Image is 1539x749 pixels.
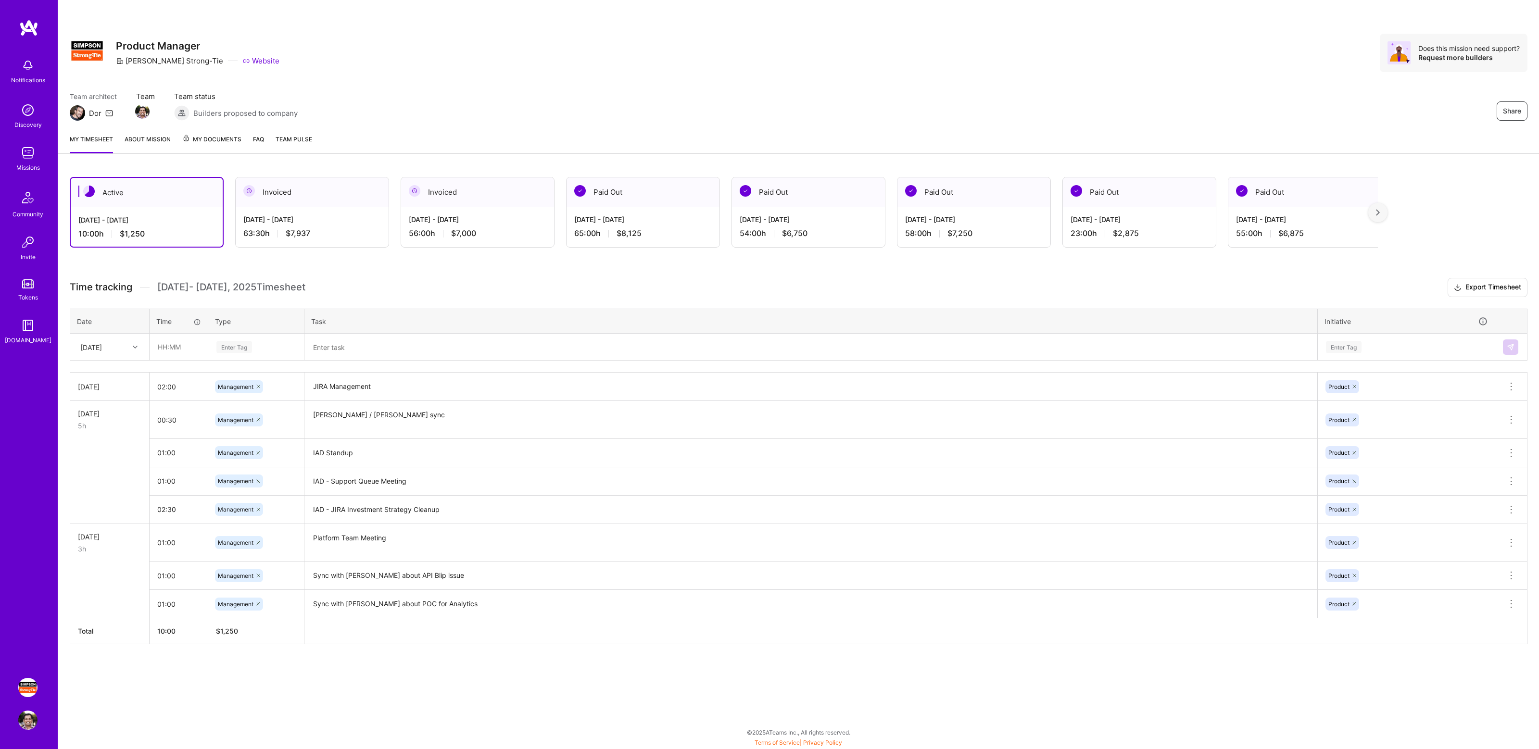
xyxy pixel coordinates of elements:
textarea: [PERSON_NAME] / [PERSON_NAME] sync [305,402,1316,438]
div: Enter Tag [1326,339,1362,354]
span: [DATE] - [DATE] , 2025 Timesheet [157,281,305,293]
div: Paid Out [1228,177,1381,207]
button: Export Timesheet [1448,278,1527,297]
span: Management [218,572,253,579]
img: Submit [1507,343,1514,351]
span: Product [1328,477,1350,485]
span: $8,125 [617,228,642,238]
textarea: IAD - JIRA Investment Strategy Cleanup [305,497,1316,523]
a: Simpson Strong-Tie: Product Manager [16,678,40,697]
div: 65:00 h [574,228,712,238]
div: Paid Out [897,177,1050,207]
img: Builders proposed to company [174,105,189,121]
img: Team Architect [70,105,85,121]
div: Tokens [18,292,38,302]
textarea: IAD Standup [305,440,1316,466]
a: Website [242,56,279,66]
input: HH:MM [150,468,208,494]
span: $1,250 [120,229,145,239]
span: Management [218,383,253,390]
img: Invoiced [409,185,420,197]
img: bell [18,56,38,75]
th: Total [70,618,150,644]
div: Active [71,178,223,207]
div: Invoiced [236,177,389,207]
div: 10:00 h [78,229,215,239]
div: © 2025 ATeams Inc., All rights reserved. [58,720,1539,744]
span: $7,000 [451,228,476,238]
h3: Product Manager [116,40,279,52]
div: [DATE] - [DATE] [409,214,546,225]
textarea: Platform Team Meeting [305,525,1316,561]
a: Team Member Avatar [136,103,149,120]
div: Paid Out [567,177,719,207]
img: Paid Out [1236,185,1248,197]
div: 56:00 h [409,228,546,238]
img: Community [16,186,39,209]
span: Team [136,91,155,101]
div: [PERSON_NAME] Strong-Tie [116,56,223,66]
div: [DATE] - [DATE] [243,214,381,225]
a: Terms of Service [755,739,800,746]
th: Type [208,309,304,334]
div: Paid Out [732,177,885,207]
div: Invoiced [401,177,554,207]
textarea: JIRA Management [305,374,1316,400]
i: icon Chevron [133,345,138,350]
img: Paid Out [1071,185,1082,197]
span: Management [218,600,253,608]
a: About Mission [125,134,171,153]
th: Date [70,309,150,334]
img: right [1376,209,1380,216]
input: HH:MM [150,530,208,555]
div: 23:00 h [1071,228,1208,238]
div: 54:00 h [740,228,877,238]
input: HH:MM [150,440,208,465]
span: $ 1,250 [216,627,238,635]
img: Active [83,186,95,197]
div: Time [156,316,201,326]
i: icon Download [1454,283,1462,293]
span: Management [218,416,253,424]
div: Does this mission need support? [1418,44,1520,53]
img: Invite [18,233,38,252]
span: Management [218,539,253,546]
span: Product [1328,416,1350,424]
div: Request more builders [1418,53,1520,62]
a: My Documents [182,134,241,153]
div: [DATE] [78,532,141,542]
div: Missions [16,162,40,173]
a: Team Pulse [276,134,312,153]
span: Team Pulse [276,136,312,143]
div: [DATE] - [DATE] [1236,214,1374,225]
div: [DATE] - [DATE] [1071,214,1208,225]
span: Management [218,506,253,513]
img: logo [19,19,38,37]
input: HH:MM [150,497,208,522]
div: [DATE] - [DATE] [574,214,712,225]
i: icon CompanyGray [116,57,124,65]
span: Time tracking [70,281,132,293]
th: Task [304,309,1318,334]
div: Initiative [1325,316,1488,327]
textarea: IAD - Support Queue Meeting [305,468,1316,495]
img: Simpson Strong-Tie: Product Manager [18,678,38,697]
div: 3h [78,544,141,554]
img: tokens [22,279,34,288]
input: HH:MM [150,563,208,588]
div: Dor [89,108,101,118]
div: Community [13,209,43,219]
img: Invoiced [243,185,255,197]
span: Share [1503,106,1521,116]
th: 10:00 [150,618,208,644]
div: Enter Tag [216,339,252,354]
span: Builders proposed to company [193,108,298,118]
span: Product [1328,506,1350,513]
a: FAQ [253,134,264,153]
button: Share [1497,101,1527,121]
img: Team Member Avatar [135,104,150,119]
img: discovery [18,100,38,120]
div: [DATE] - [DATE] [905,214,1043,225]
input: HH:MM [150,374,208,399]
span: $7,250 [947,228,972,238]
